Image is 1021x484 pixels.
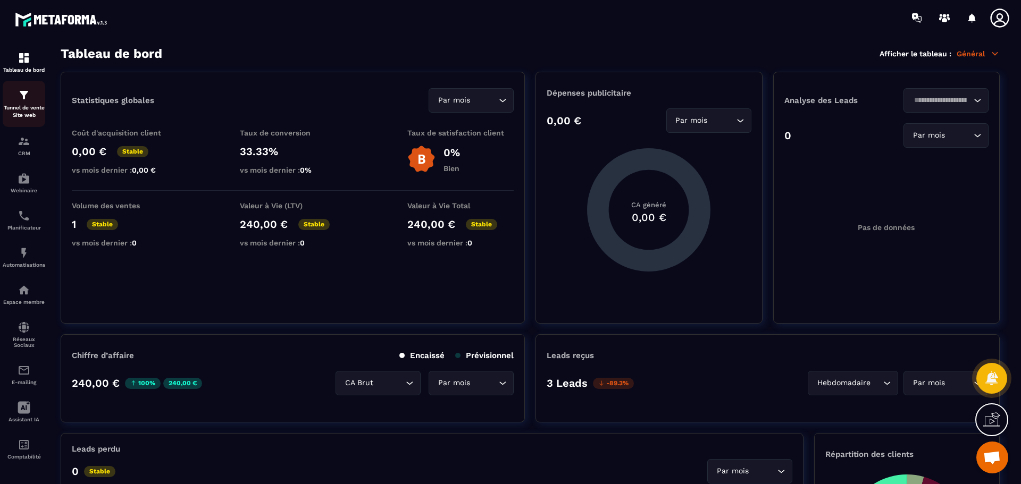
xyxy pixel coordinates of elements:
[3,430,45,468] a: accountantaccountantComptabilité
[72,96,154,105] p: Statistiques globales
[132,239,137,247] span: 0
[3,239,45,276] a: automationsautomationsAutomatisations
[455,351,514,360] p: Prévisionnel
[3,299,45,305] p: Espace membre
[375,377,403,389] input: Search for option
[910,130,947,141] span: Par mois
[18,135,30,148] img: formation
[3,262,45,268] p: Automatisations
[30,17,52,26] div: v 4.0.25
[3,454,45,460] p: Comptabilité
[240,239,346,247] p: vs mois dernier :
[467,239,472,247] span: 0
[43,62,52,70] img: tab_domain_overview_orange.svg
[903,371,989,395] div: Search for option
[87,219,118,230] p: Stable
[18,172,30,185] img: automations
[3,276,45,313] a: automationsautomationsEspace membre
[72,465,79,478] p: 0
[407,201,514,210] p: Valeur à Vie Total
[443,146,460,159] p: 0%
[808,371,898,395] div: Search for option
[472,377,496,389] input: Search for option
[3,313,45,356] a: social-networksocial-networkRéseaux Sociaux
[947,377,971,389] input: Search for option
[17,28,26,36] img: website_grey.svg
[947,130,971,141] input: Search for option
[17,17,26,26] img: logo_orange.svg
[300,239,305,247] span: 0
[3,417,45,422] p: Assistant IA
[714,465,751,477] span: Par mois
[903,123,989,148] div: Search for option
[784,129,791,142] p: 0
[3,81,45,127] a: formationformationTunnel de vente Site web
[436,95,472,106] span: Par mois
[825,449,989,459] p: Répartition des clients
[18,247,30,259] img: automations
[72,444,120,454] p: Leads perdu
[15,10,111,29] img: logo
[784,96,886,105] p: Analyse des Leads
[84,466,115,477] p: Stable
[880,49,951,58] p: Afficher le tableau :
[72,239,178,247] p: vs mois dernier :
[873,377,881,389] input: Search for option
[472,95,496,106] input: Search for option
[72,145,106,158] p: 0,00 €
[910,377,947,389] span: Par mois
[72,129,178,137] p: Coût d'acquisition client
[28,28,120,36] div: Domaine: [DOMAIN_NAME]
[72,201,178,210] p: Volume des ventes
[429,88,514,113] div: Search for option
[61,46,162,61] h3: Tableau de bord
[72,166,178,174] p: vs mois dernier :
[976,441,1008,473] div: Ouvrir le chat
[117,146,148,157] p: Stable
[407,145,436,173] img: b-badge-o.b3b20ee6.svg
[547,351,594,360] p: Leads reçus
[18,438,30,451] img: accountant
[300,166,312,174] span: 0%
[18,209,30,222] img: scheduler
[858,223,915,232] p: Pas de données
[436,377,472,389] span: Par mois
[240,145,346,158] p: 33.33%
[399,351,445,360] p: Encaissé
[298,219,330,230] p: Stable
[3,379,45,385] p: E-mailing
[3,336,45,348] p: Réseaux Sociaux
[18,321,30,334] img: social-network
[547,114,581,127] p: 0,00 €
[443,164,460,173] p: Bien
[132,166,156,174] span: 0,00 €
[342,377,375,389] span: CA Brut
[240,201,346,210] p: Valeur à Vie (LTV)
[3,44,45,81] a: formationformationTableau de bord
[18,364,30,377] img: email
[3,150,45,156] p: CRM
[3,104,45,119] p: Tunnel de vente Site web
[3,127,45,164] a: formationformationCRM
[910,95,971,106] input: Search for option
[547,377,588,389] p: 3 Leads
[751,465,775,477] input: Search for option
[407,129,514,137] p: Taux de satisfaction client
[407,239,514,247] p: vs mois dernier :
[707,459,792,483] div: Search for option
[903,88,989,113] div: Search for option
[55,63,82,70] div: Domaine
[240,218,288,231] p: 240,00 €
[547,88,751,98] p: Dépenses publicitaire
[3,356,45,393] a: emailemailE-mailing
[18,89,30,101] img: formation
[240,129,346,137] p: Taux de conversion
[3,201,45,239] a: schedulerschedulerPlanificateur
[336,371,421,395] div: Search for option
[3,225,45,231] p: Planificateur
[429,371,514,395] div: Search for option
[3,164,45,201] a: automationsautomationsWebinaire
[673,115,710,126] span: Par mois
[72,351,134,360] p: Chiffre d’affaire
[132,63,163,70] div: Mots-clés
